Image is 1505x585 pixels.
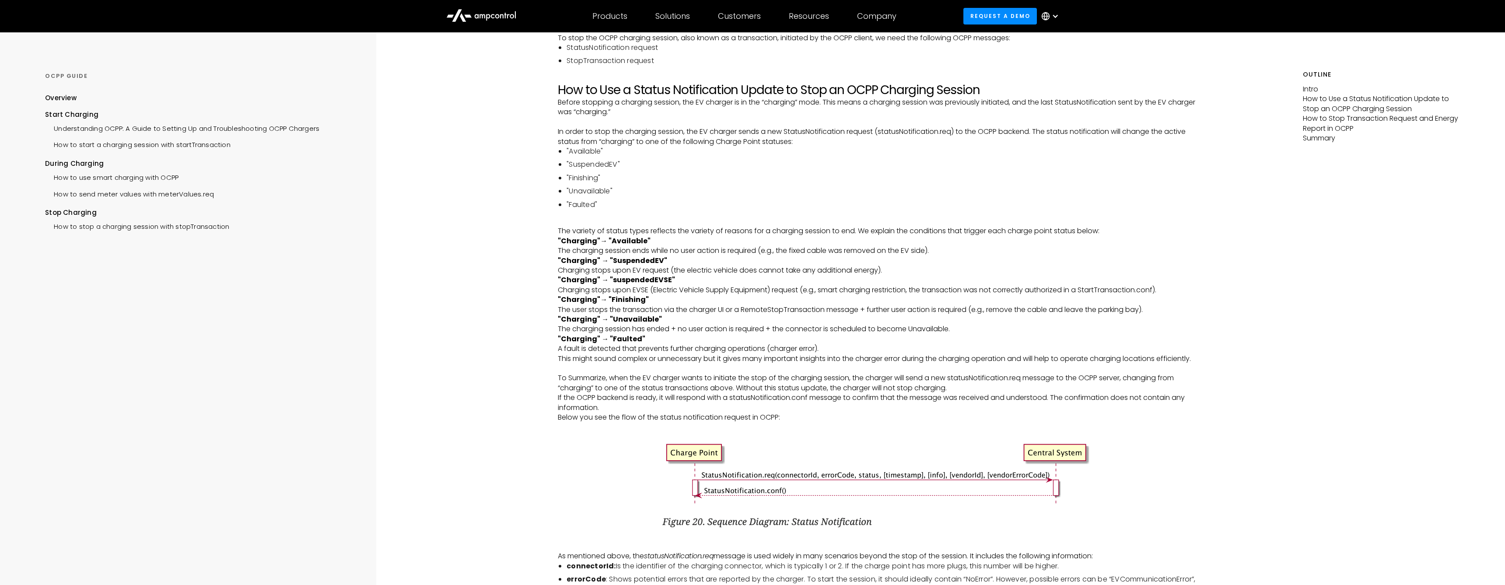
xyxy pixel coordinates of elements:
[558,256,1196,276] p: Charging stops upon EV request (the electric vehicle does cannot take any additional energy).
[558,275,675,285] strong: "Charging" → "suspendedEVSE"
[567,574,606,584] strong: errorCode
[963,8,1037,24] a: Request a demo
[558,98,1196,117] p: Before stopping a charging session, the EV charger is in the “charging” mode. This means a chargi...
[1303,70,1460,79] h5: Outline
[45,119,319,136] a: Understanding OCPP: A Guide to Setting Up and Troubleshooting OCPP Chargers
[558,256,667,266] strong: "Charging" → "SuspendedEV" ‍
[558,294,649,305] strong: "Charging"→ "Finishing" ‍
[45,185,214,201] a: How to send meter values with meterValues.req
[567,561,616,571] strong: connectorId:
[558,422,1196,432] p: ‍
[558,117,1196,127] p: ‍
[1303,114,1460,133] p: How to Stop Transaction Request and Energy Report in OCPP
[567,186,1196,196] li: "Unavailable"
[558,236,1196,256] p: The charging session ends while no user action is required (e.g., the fixed cable was removed on ...
[567,147,1196,156] li: "Available"
[558,314,662,324] strong: "Charging" → "Unavailable" ‍
[558,295,1196,315] p: The user stops the transaction via the charger UI or a RemoteStopTransaction message + further us...
[567,173,1196,183] li: "Finishing"
[567,160,1196,169] li: "SuspendedEV"
[655,11,690,21] div: Solutions
[558,413,1196,422] p: Below you see the flow of the status notification request in OCPP:
[558,127,1196,147] p: In order to stop the charging session, the EV charger sends a new StatusNotification request (sta...
[718,11,761,21] div: Customers
[789,11,829,21] div: Resources
[558,236,651,246] strong: "Charging"→ "Available" ‍
[567,200,1196,210] li: "Faulted"
[592,11,627,21] div: Products
[1303,94,1460,114] p: How to Use a Status Notification Update to Stop an OCPP Charging Session
[45,159,346,168] div: During Charging
[558,83,1196,98] h2: How to Use a Status Notification Update to Stop an OCPP Charging Session
[45,72,346,80] div: OCPP GUIDE
[558,393,1196,413] p: If the OCPP backend is ready, it will respond with a statusNotification.conf message to confirm t...
[558,226,1196,236] p: The variety of status types reflects the variety of reasons for a charging session to end. We exp...
[558,373,1196,393] p: To Summarize, when the EV charger wants to initiate the stop of the charging session, the charger...
[45,93,77,103] div: Overview
[567,561,1196,571] li: Is the identifier of the charging connector, which is typically 1 or 2. If the charge point has m...
[45,110,346,119] div: Start Charging
[857,11,896,21] div: Company
[1303,84,1460,94] p: Intro
[45,217,229,234] a: How to stop a charging session with stopTransaction
[558,542,1196,551] p: ‍
[45,208,346,217] div: Stop Charging
[45,136,231,152] a: How to start a charging session with startTransaction
[558,315,1196,334] p: The charging session has ended + no user action is required + the connector is scheduled to becom...
[644,551,714,561] em: statusNotification.req
[558,354,1196,364] p: This might sound complex or unnecessary but it gives many important insights into the charger err...
[558,334,645,344] strong: "Charging" → "Faulted" ‍
[45,93,77,109] a: Overview
[558,334,1196,354] p: A fault is detected that prevents further charging operations (charger error).
[558,364,1196,373] p: ‍
[567,43,1196,53] li: StatusNotification request
[567,56,1196,66] li: StopTransaction request
[558,73,1196,83] p: ‍
[642,432,1112,537] img: Status Notification Diagram from the OCPP 1.6J documentation
[558,217,1196,226] p: ‍
[1303,133,1460,143] p: Summary
[558,275,1196,295] p: Charging stops upon EVSE (Electric Vehicle Supply Equipment) request (e.g., smart charging restri...
[558,551,1196,561] p: As mentioned above, the message is used widely in many scenarios beyond the stop of the session. ...
[558,33,1196,43] p: To stop the OCPP charging session, also known as a transaction, initiated by the OCPP client, we ...
[45,168,178,185] a: How to use smart charging with OCPP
